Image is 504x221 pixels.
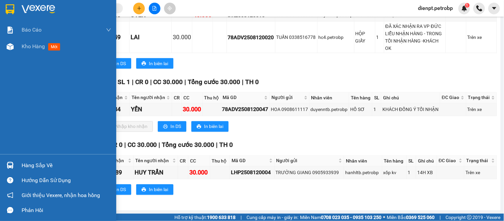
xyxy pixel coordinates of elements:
[230,166,274,179] td: LHP2508120004
[130,103,172,116] td: YẾN
[142,61,146,66] span: printer
[465,169,495,176] div: Trên xe
[118,78,130,86] span: SL 1
[130,22,172,53] td: LAI
[442,94,459,101] span: ĐC Giao
[136,184,173,195] button: printerIn biên lai
[7,207,13,213] span: message
[440,214,441,221] span: |
[46,47,88,54] li: VP VP Đồng Xoài
[149,186,168,193] span: In biên lai
[231,168,273,177] div: LHP2508120004
[149,60,168,67] span: In biên lai
[382,106,439,113] div: KHÁCH ĐỒNG Ý TỐI NHẬN
[373,106,380,113] div: 1
[223,94,263,101] span: Mã GD
[222,105,269,114] div: 78ADV2508120047
[22,43,45,50] span: Kho hàng
[152,6,157,11] span: file-add
[372,92,381,103] th: SL
[134,166,178,179] td: HUY TRẦN
[345,169,381,176] div: hanhltb.petrobp
[106,27,111,33] span: down
[210,156,230,166] th: Thu hộ
[349,92,372,103] th: Tên hàng
[3,47,46,61] li: VP VP [PERSON_NAME]
[383,169,406,176] div: xốp kv
[115,186,126,193] span: In DS
[246,78,259,86] span: TH 0
[383,216,385,219] span: ⚪️
[465,3,470,8] sup: 1
[207,215,236,220] strong: 1900 633 818
[417,169,436,176] div: 14H XB
[22,191,100,199] span: Giới thiệu Vexere, nhận hoa hồng
[131,105,171,114] div: YẾN
[3,3,96,39] li: [PERSON_NAME][GEOGRAPHIC_DATA]
[271,106,308,113] div: HOA 0908611117
[128,141,157,149] span: CC 30.000
[142,187,146,193] span: printer
[109,141,123,149] span: CR 0
[385,23,445,52] div: ĐÃ XÁC NHẬN RA VP ĐỨC LIỄU NHẬN HÀNG - TRONG TỐI NHẬN HÀNG -KHÁCH OK
[381,92,440,103] th: Ghi chú
[276,34,316,41] div: TUẤN 0338516778
[407,156,417,166] th: SL
[197,124,201,130] span: printer
[136,58,173,69] button: printerIn biên lai
[132,78,134,86] span: |
[7,192,13,198] span: notification
[203,92,221,103] th: Thu hộ
[228,33,274,42] div: 78ADV2508120020
[227,22,275,53] td: 78ADV2508120020
[321,215,382,220] strong: 0708 023 035 - 0935 103 250
[159,141,160,149] span: |
[6,4,14,14] img: logo-vxr
[466,3,468,8] span: 1
[150,78,152,86] span: |
[467,106,496,113] div: Trên xe
[319,34,353,41] div: hc4.petrobp
[416,156,437,166] th: Ghi chú
[242,78,244,86] span: |
[220,141,233,149] span: TH 0
[7,177,13,183] span: question-circle
[162,141,215,149] span: Tổng cước 30.000
[115,60,126,67] span: In DS
[271,94,302,101] span: Người gửi
[7,43,14,50] img: warehouse-icon
[158,121,186,132] button: printerIn DS
[476,5,482,11] img: phone-icon
[172,92,182,103] th: CR
[387,214,435,221] span: Miền Bắc
[103,184,131,195] button: printerIn DS
[355,30,374,45] div: HỘP GIẤY
[163,124,168,130] span: printer
[133,3,145,14] button: plus
[468,94,490,101] span: Trạng thái
[467,215,472,220] span: copyright
[135,157,171,165] span: Tên người nhận
[461,5,467,11] img: icon-new-feature
[174,214,236,221] span: Hỗ trợ kỹ thuật:
[232,157,267,165] span: Mã GD
[183,105,201,114] div: 30.000
[103,121,153,132] button: downloadNhập kho nhận
[276,157,338,165] span: Người gửi
[216,141,218,149] span: |
[488,3,500,14] button: caret-down
[300,214,382,221] span: Miền Nam
[406,215,435,220] strong: 0369 525 060
[164,3,176,14] button: aim
[131,33,170,42] div: LAI
[135,78,149,86] span: CR 0
[188,156,210,166] th: CC
[491,5,497,11] span: caret-down
[247,214,298,221] span: Cung cấp máy in - giấy in:
[221,103,270,116] td: 78ADV2508120047
[188,78,241,86] span: Tổng cước 30.000
[182,92,202,103] th: CC
[376,34,383,41] div: 1
[7,27,14,34] img: solution-icon
[137,6,142,11] span: plus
